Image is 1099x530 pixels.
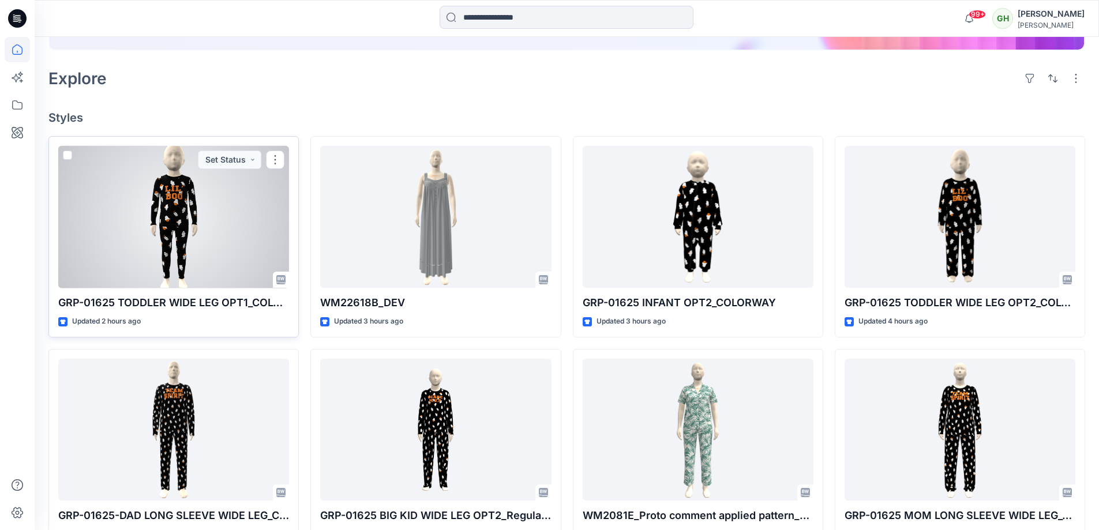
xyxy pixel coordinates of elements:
p: GRP-01625 TODDLER WIDE LEG OPT2_COLORWAY [845,295,1075,311]
p: Updated 3 hours ago [597,315,666,328]
a: GRP-01625 BIG KID WIDE LEG OPT2_Regular Fit_COLORWAY [320,359,551,501]
p: Updated 3 hours ago [334,315,403,328]
a: GRP-01625 INFANT OPT2_COLORWAY [583,146,813,288]
a: GRP-01625 MOM LONG SLEEVE WIDE LEG_COLORWAY [845,359,1075,501]
div: [PERSON_NAME] [1018,7,1085,21]
p: Updated 2 hours ago [72,315,141,328]
p: WM22618B_DEV [320,295,551,311]
p: GRP-01625 INFANT OPT2_COLORWAY [583,295,813,311]
a: WM2081E_Proto comment applied pattern_REV6 [583,359,813,501]
div: GH [992,8,1013,29]
p: Updated 4 hours ago [858,315,928,328]
div: [PERSON_NAME] [1018,21,1085,29]
p: GRP-01625 MOM LONG SLEEVE WIDE LEG_COLORWAY [845,508,1075,524]
a: GRP-01625 TODDLER WIDE LEG OPT1_COLORWAY [58,146,289,288]
span: 99+ [969,10,986,19]
h2: Explore [48,69,107,88]
a: WM22618B_DEV [320,146,551,288]
p: WM2081E_Proto comment applied pattern_REV6 [583,508,813,524]
h4: Styles [48,111,1085,125]
p: GRP-01625-DAD LONG SLEEVE WIDE LEG_COLORWAY [58,508,289,524]
a: GRP-01625 TODDLER WIDE LEG OPT2_COLORWAY [845,146,1075,288]
a: GRP-01625-DAD LONG SLEEVE WIDE LEG_COLORWAY [58,359,289,501]
p: GRP-01625 TODDLER WIDE LEG OPT1_COLORWAY [58,295,289,311]
p: GRP-01625 BIG KID WIDE LEG OPT2_Regular Fit_COLORWAY [320,508,551,524]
